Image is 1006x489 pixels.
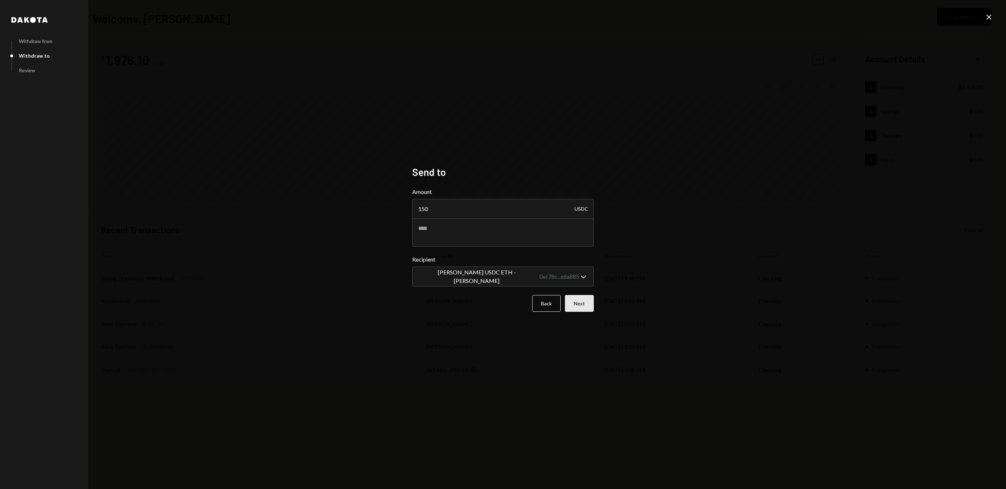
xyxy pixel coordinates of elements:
label: Recipient [412,255,594,264]
input: Enter amount [412,199,594,219]
div: USDC [575,199,588,219]
div: Withdraw to [19,53,50,59]
label: Amount [412,188,594,196]
div: Review [19,67,35,73]
button: Recipient [412,267,594,286]
div: 0xc78c...e6a885 [539,272,579,281]
button: Next [565,295,594,312]
h2: Send to [412,165,594,179]
button: Back [532,295,561,312]
div: Withdraw from [19,38,52,44]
